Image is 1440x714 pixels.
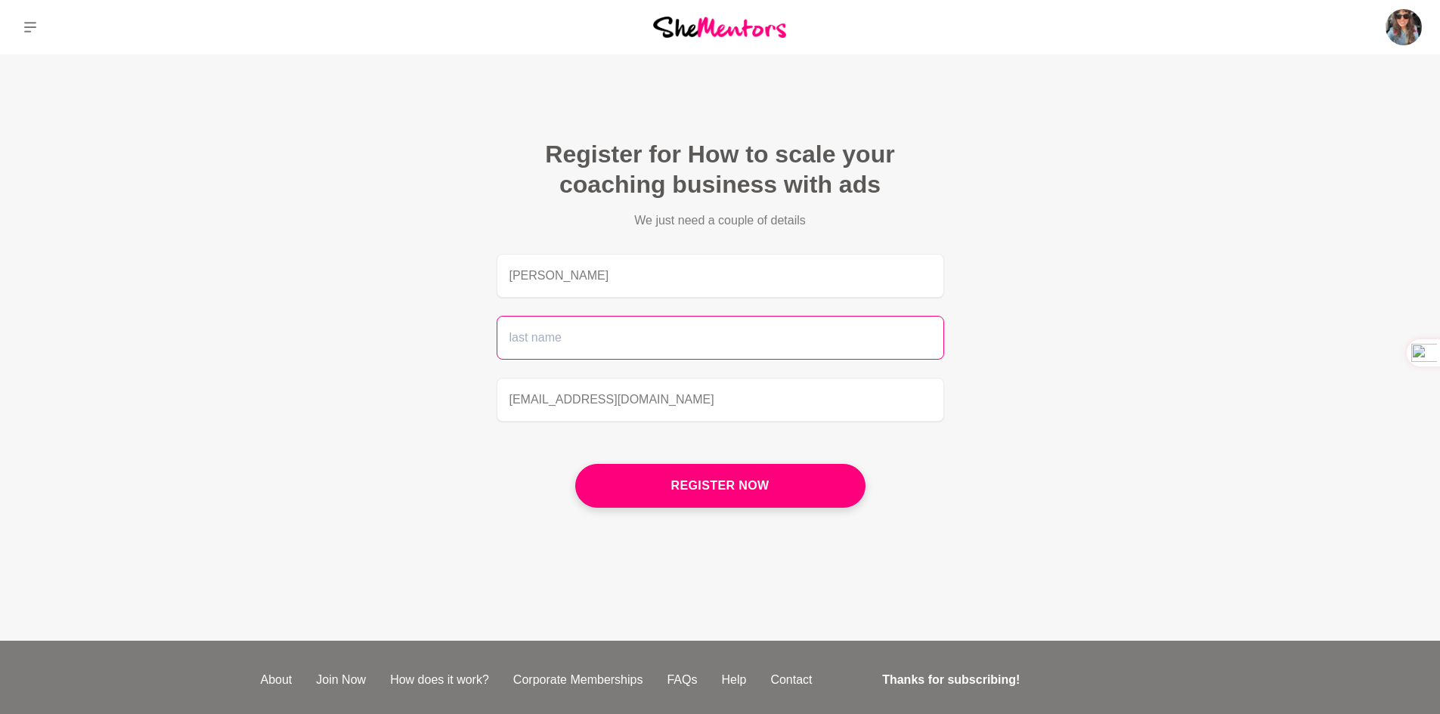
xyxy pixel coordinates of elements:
[1386,9,1422,45] img: Karla
[653,17,786,37] img: She Mentors Logo
[304,671,378,689] a: Join Now
[497,378,944,422] input: email address
[655,671,709,689] a: FAQs
[575,464,866,508] button: Register now
[501,671,655,689] a: Corporate Memberships
[378,671,501,689] a: How does it work?
[249,671,305,689] a: About
[882,671,1170,689] h4: Thanks for subscribing!
[709,671,758,689] a: Help
[758,671,824,689] a: Contact
[497,316,944,360] input: last name
[575,212,866,230] p: We just need a couple of details
[497,139,944,199] h2: Register for How to scale your coaching business with ads
[497,254,944,298] input: first name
